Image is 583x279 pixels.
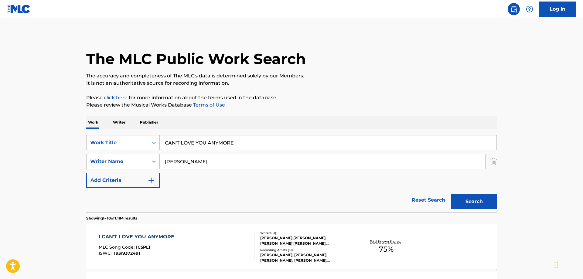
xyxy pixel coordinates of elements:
[111,116,127,129] p: Writer
[86,173,160,188] button: Add Criteria
[86,135,497,212] form: Search Form
[86,94,497,101] p: Please for more information about the terms used in the database.
[136,244,151,250] span: IC5PLT
[260,248,352,252] div: Recording Artists ( 31 )
[113,250,140,256] span: T9319372491
[90,158,145,165] div: Writer Name
[86,101,497,109] p: Please review the Musical Works Database
[370,239,402,244] p: Total Known Shares:
[409,193,448,207] a: Reset Search
[99,233,177,240] div: I CAN'T LOVE YOU ANYMORE
[510,5,517,13] img: search
[7,5,31,13] img: MLC Logo
[86,216,137,221] p: Showing 1 - 10 of 1,184 results
[86,224,497,270] a: I CAN'T LOVE YOU ANYMOREMLC Song Code:IC5PLTISWC:T9319372491Writers (3)[PERSON_NAME] [PERSON_NAME...
[260,252,352,263] div: [PERSON_NAME], [PERSON_NAME], [PERSON_NAME], [PERSON_NAME], [PERSON_NAME]
[379,244,394,255] span: 75 %
[86,50,306,68] h1: The MLC Public Work Search
[490,154,497,169] img: Delete Criterion
[523,3,536,15] div: Help
[99,244,136,250] span: MLC Song Code :
[148,177,155,184] img: 9d2ae6d4665cec9f34b9.svg
[539,2,576,17] a: Log In
[451,194,497,209] button: Search
[260,231,352,235] div: Writers ( 3 )
[554,256,558,274] div: Drag
[553,250,583,279] iframe: Chat Widget
[86,80,497,87] p: It is not an authoritative source for recording information.
[86,116,100,129] p: Work
[526,5,533,13] img: help
[99,250,113,256] span: ISWC :
[104,95,128,100] a: click here
[260,235,352,246] div: [PERSON_NAME] [PERSON_NAME], [PERSON_NAME] [PERSON_NAME], [PERSON_NAME]
[138,116,160,129] p: Publisher
[192,102,225,108] a: Terms of Use
[90,139,145,146] div: Work Title
[86,72,497,80] p: The accuracy and completeness of The MLC's data is determined solely by our Members.
[508,3,520,15] a: Public Search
